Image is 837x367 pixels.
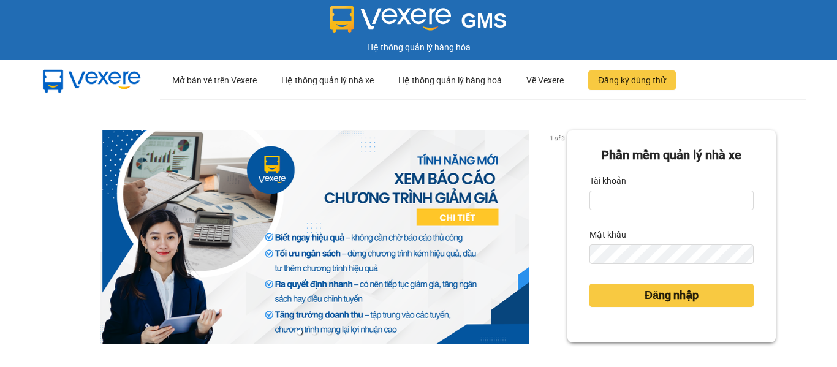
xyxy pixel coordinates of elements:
[588,70,676,90] button: Đăng ký dùng thử
[330,18,507,28] a: GMS
[589,146,754,165] div: Phần mềm quản lý nhà xe
[645,287,699,304] span: Đăng nhập
[589,191,754,210] input: Tài khoản
[3,40,834,54] div: Hệ thống quản lý hàng hóa
[398,61,502,100] div: Hệ thống quản lý hàng hoá
[297,330,302,335] li: slide item 1
[550,130,567,344] button: next slide / item
[31,60,153,100] img: mbUUG5Q.png
[61,130,78,344] button: previous slide / item
[589,171,626,191] label: Tài khoản
[327,330,331,335] li: slide item 3
[546,130,567,146] p: 1 of 3
[589,284,754,307] button: Đăng nhập
[526,61,564,100] div: Về Vexere
[281,61,374,100] div: Hệ thống quản lý nhà xe
[598,74,666,87] span: Đăng ký dùng thử
[172,61,257,100] div: Mở bán vé trên Vexere
[589,244,754,264] input: Mật khẩu
[461,9,507,32] span: GMS
[312,330,317,335] li: slide item 2
[330,6,452,33] img: logo 2
[589,225,626,244] label: Mật khẩu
